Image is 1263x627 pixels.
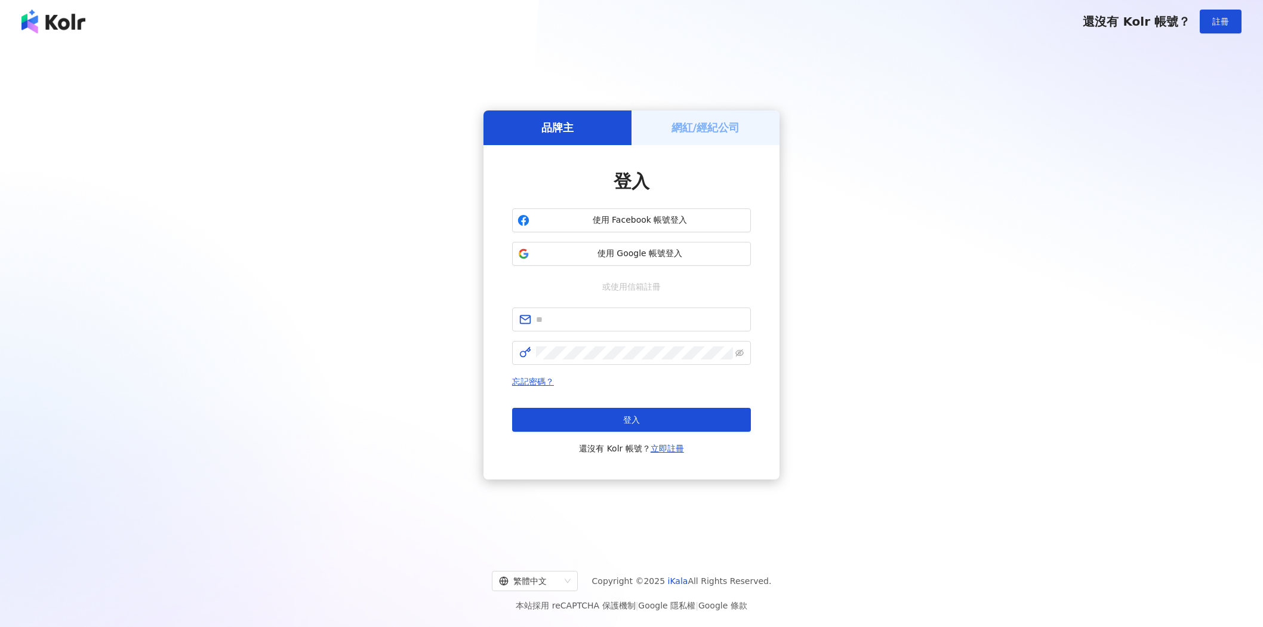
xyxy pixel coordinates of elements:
[671,120,740,135] h5: 網紅/經紀公司
[512,242,751,266] button: 使用 Google 帳號登入
[651,444,684,453] a: 立即註冊
[512,208,751,232] button: 使用 Facebook 帳號登入
[735,349,744,357] span: eye-invisible
[512,408,751,432] button: 登入
[499,571,560,591] div: 繁體中文
[623,415,640,425] span: 登入
[1083,14,1190,29] span: 還沒有 Kolr 帳號？
[534,248,746,260] span: 使用 Google 帳號登入
[614,171,649,192] span: 登入
[668,576,688,586] a: iKala
[516,598,747,613] span: 本站採用 reCAPTCHA 保護機制
[695,601,698,610] span: |
[512,377,554,386] a: 忘記密碼？
[638,601,695,610] a: Google 隱私權
[698,601,747,610] a: Google 條款
[21,10,85,33] img: logo
[1212,17,1229,26] span: 註冊
[534,214,746,226] span: 使用 Facebook 帳號登入
[594,280,669,293] span: 或使用信箱註冊
[1200,10,1242,33] button: 註冊
[579,441,684,456] span: 還沒有 Kolr 帳號？
[636,601,639,610] span: |
[592,574,772,588] span: Copyright © 2025 All Rights Reserved.
[541,120,574,135] h5: 品牌主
